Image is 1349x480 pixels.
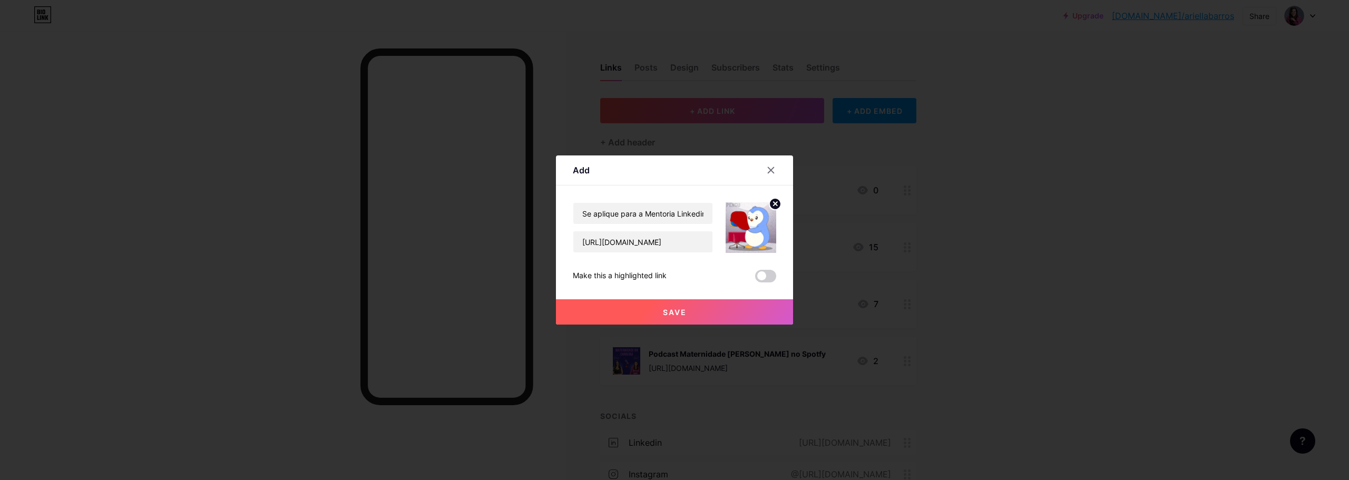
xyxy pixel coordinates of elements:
img: link_thumbnail [726,202,776,253]
input: Title [573,203,712,224]
span: Save [663,308,687,317]
button: Save [556,299,793,325]
input: URL [573,231,712,252]
div: Add [573,164,590,177]
div: Make this a highlighted link [573,270,667,282]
